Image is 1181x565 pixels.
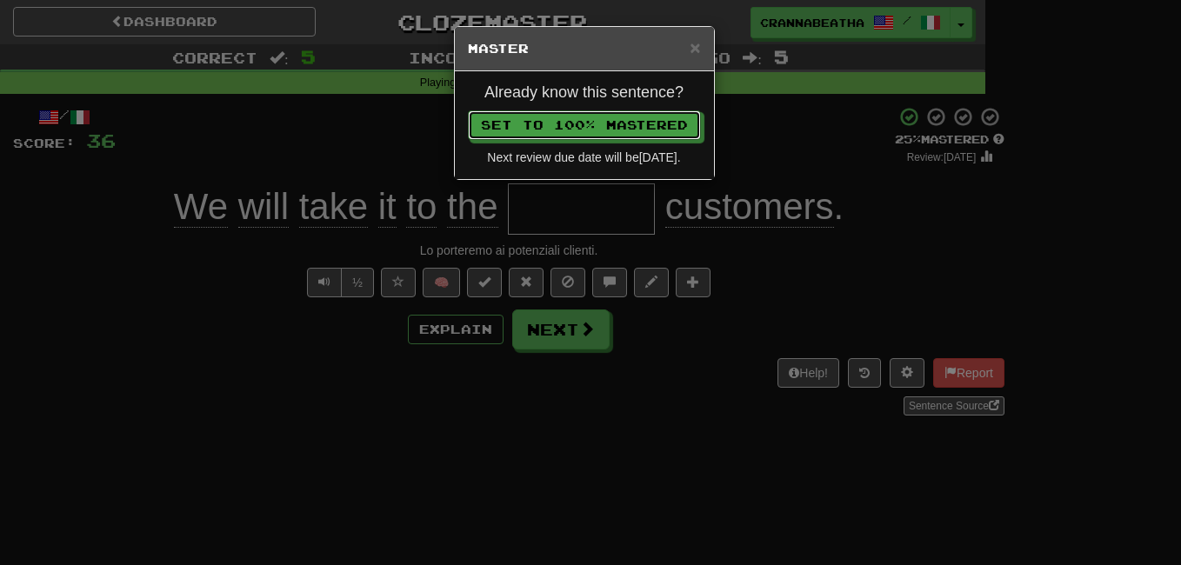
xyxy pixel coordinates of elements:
button: Set to 100% Mastered [468,110,701,140]
h4: Already know this sentence? [468,84,701,102]
span: × [690,37,700,57]
button: Close [690,38,700,56]
h5: Master [468,40,701,57]
div: Next review due date will be [DATE] . [468,149,701,166]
